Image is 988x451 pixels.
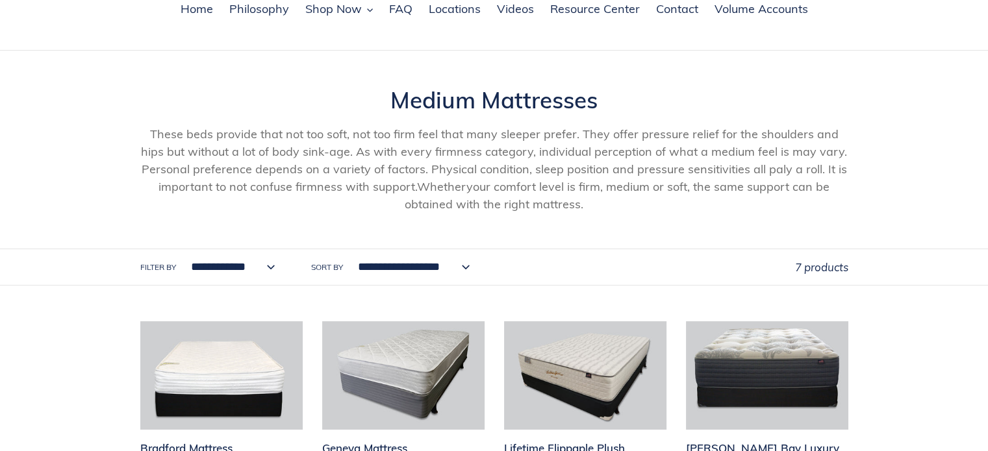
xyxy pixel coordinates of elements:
[390,86,598,114] span: Medium Mattresses
[429,1,481,17] span: Locations
[715,1,808,17] span: Volume Accounts
[656,1,698,17] span: Contact
[181,1,213,17] span: Home
[311,262,343,273] label: Sort by
[417,179,466,194] span: Whether
[305,1,362,17] span: Shop Now
[389,1,412,17] span: FAQ
[795,260,848,274] span: 7 products
[140,125,848,213] p: These beds provide that not too soft, not too firm feel that many sleeper prefer. They offer pres...
[140,262,176,273] label: Filter by
[550,1,640,17] span: Resource Center
[229,1,289,17] span: Philosophy
[497,1,534,17] span: Videos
